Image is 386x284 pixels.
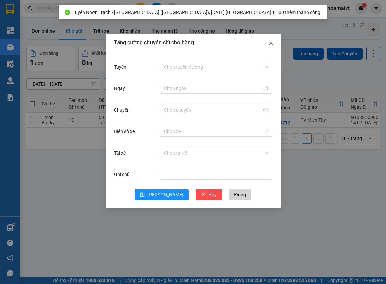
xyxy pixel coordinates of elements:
span: Hủy [208,191,217,198]
label: Ghi chú [114,172,133,177]
div: Tăng cường chuyến chỉ chở hàng [114,39,272,46]
span: close [201,192,206,198]
span: save [140,192,145,198]
span: Đóng [234,191,246,198]
span: check-circle [65,10,70,15]
button: Close [262,34,281,52]
label: Tài xế [114,150,129,156]
button: closeHủy [196,189,222,200]
input: Chuyến [164,106,262,114]
span: close [268,40,274,45]
button: Đóng [229,189,251,200]
input: Ghi chú [160,169,272,180]
button: save[PERSON_NAME] [135,189,189,200]
label: Tuyến [114,64,130,70]
input: Tài xế [164,148,263,158]
label: Chuyến [114,107,133,113]
input: Biển số xe [164,126,263,136]
label: Ngày [114,86,128,91]
input: Ngày [164,85,262,92]
label: Biển số xe [114,129,138,134]
span: [PERSON_NAME] [147,191,183,198]
span: Tuyến Nhơn Trạch - [GEOGRAPHIC_DATA] ([GEOGRAPHIC_DATA]), [DATE] [GEOGRAPHIC_DATA] 11:00 thêm thà... [73,10,322,15]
